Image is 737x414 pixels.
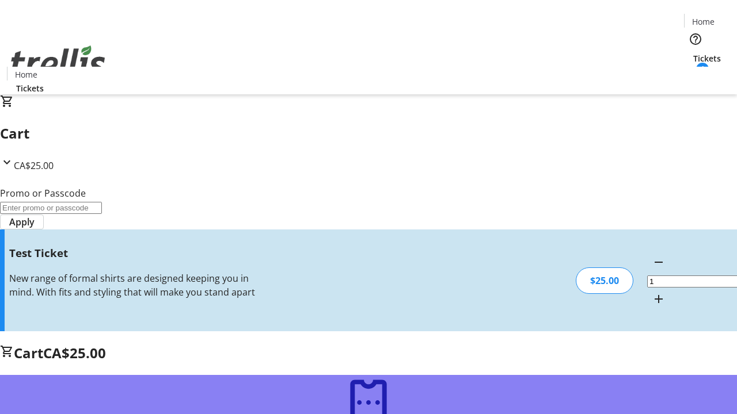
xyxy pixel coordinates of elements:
[685,16,721,28] a: Home
[7,33,109,90] img: Orient E2E Organization RXeVok4OQN's Logo
[647,287,670,310] button: Increment by one
[7,68,44,80] a: Home
[14,159,54,172] span: CA$25.00
[576,267,633,294] div: $25.00
[684,28,707,51] button: Help
[9,215,35,229] span: Apply
[7,82,53,94] a: Tickets
[9,271,261,299] div: New range of formal shirts are designed keeping you in mind. With fits and styling that will make...
[43,343,106,362] span: CA$25.00
[15,68,37,80] span: Home
[693,52,721,64] span: Tickets
[647,251,670,274] button: Decrement by one
[692,16,715,28] span: Home
[684,64,707,87] button: Cart
[16,82,44,94] span: Tickets
[684,52,730,64] a: Tickets
[9,245,261,261] h3: Test Ticket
